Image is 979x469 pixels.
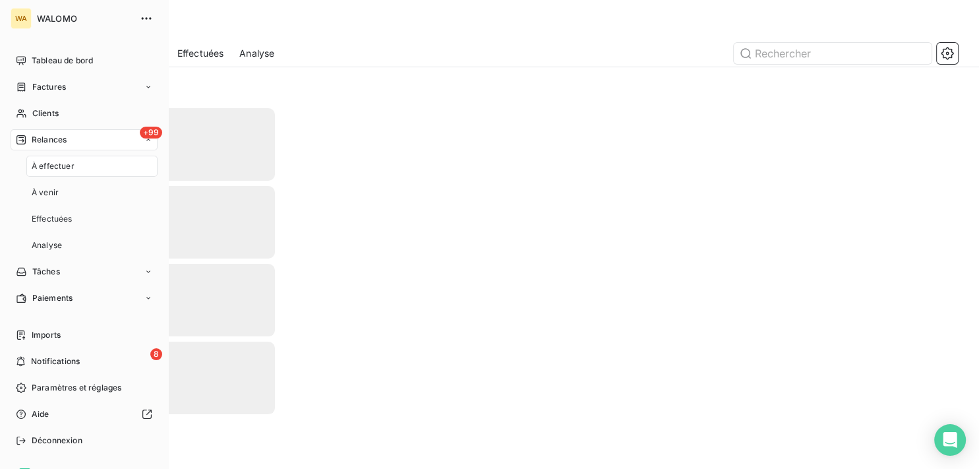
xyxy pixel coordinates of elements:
span: Analyse [239,47,274,60]
div: WA [11,8,32,29]
span: WALOMO [37,13,132,24]
span: Notifications [31,356,80,367]
span: Relances [32,134,67,146]
span: Déconnexion [32,435,82,447]
input: Rechercher [734,43,932,64]
span: Tableau de bord [32,55,93,67]
span: Paramètres et réglages [32,382,121,394]
span: Effectuées [177,47,224,60]
span: Analyse [32,239,62,251]
span: Clients [32,108,59,119]
div: Open Intercom Messenger [934,424,966,456]
span: Factures [32,81,66,93]
a: Aide [11,404,158,425]
span: Effectuées [32,213,73,225]
span: Aide [32,408,49,420]
span: Paiements [32,292,73,304]
span: +99 [140,127,162,139]
span: Imports [32,329,61,341]
span: Tâches [32,266,60,278]
span: À effectuer [32,160,74,172]
span: 8 [150,348,162,360]
span: À venir [32,187,59,199]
